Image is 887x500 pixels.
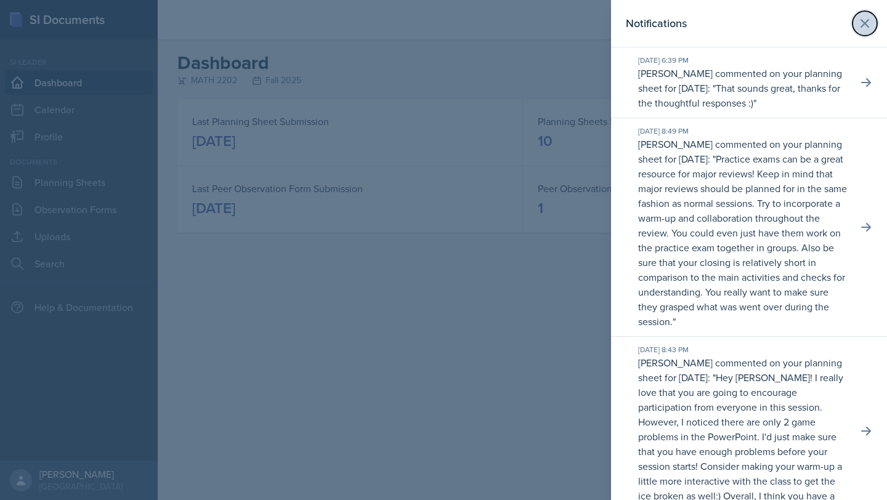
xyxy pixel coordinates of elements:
[626,15,687,32] h2: Notifications
[638,55,848,66] div: [DATE] 6:39 PM
[638,126,848,137] div: [DATE] 8:49 PM
[638,152,847,328] p: Practice exams can be a great resource for major reviews! Keep in mind that major reviews should ...
[638,137,848,329] p: [PERSON_NAME] commented on your planning sheet for [DATE]: " "
[638,66,848,110] p: [PERSON_NAME] commented on your planning sheet for [DATE]: " "
[638,344,848,355] div: [DATE] 8:43 PM
[638,81,840,110] p: That sounds great, thanks for the thoughtful responses :)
